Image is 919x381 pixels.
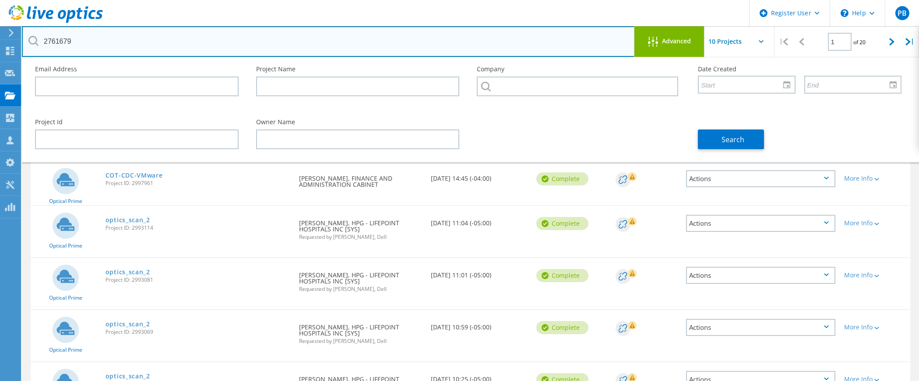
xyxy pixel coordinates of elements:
div: More Info [844,175,906,182]
div: [DATE] 11:04 (-05:00) [426,206,532,235]
div: More Info [844,272,906,278]
div: Actions [686,170,836,187]
span: Optical Prime [49,243,82,248]
div: Actions [686,267,836,284]
span: Project ID: 2997961 [106,181,290,186]
span: Search [722,135,744,144]
span: PB [898,10,907,17]
div: | [901,26,919,57]
div: [PERSON_NAME], HPG - LIFEPOINT HOSPITALS INC [SYS] [295,310,426,353]
div: [PERSON_NAME], HPG - LIFEPOINT HOSPITALS INC [SYS] [295,258,426,301]
span: Optical Prime [49,347,82,353]
div: | [775,26,792,57]
div: Actions [686,215,836,232]
span: of 20 [854,38,866,46]
span: Advanced [662,38,691,44]
div: [DATE] 11:01 (-05:00) [426,258,532,287]
div: Complete [536,269,588,282]
label: Company [477,66,680,72]
a: Live Optics Dashboard [9,18,103,24]
div: Complete [536,321,588,334]
a: optics_scan_2 [106,373,150,379]
span: Requested by [PERSON_NAME], Dell [299,287,422,292]
div: More Info [844,220,906,226]
label: Owner Name [256,119,460,125]
input: Start [699,76,788,93]
label: Project Name [256,66,460,72]
a: optics_scan_2 [106,217,150,223]
label: Date Created [698,66,901,72]
div: Complete [536,172,588,185]
span: Optical Prime [49,199,82,204]
a: optics_scan_2 [106,321,150,327]
button: Search [698,129,764,149]
label: Project Id [35,119,239,125]
div: More Info [844,324,906,330]
span: Project ID: 2993114 [106,225,290,231]
div: [DATE] 14:45 (-04:00) [426,161,532,190]
div: Complete [536,217,588,230]
div: [PERSON_NAME], HPG - LIFEPOINT HOSPITALS INC [SYS] [295,206,426,248]
span: Project ID: 2993081 [106,277,290,283]
div: Actions [686,319,836,336]
label: Email Address [35,66,239,72]
span: Optical Prime [49,295,82,301]
input: End [805,76,894,93]
a: optics_scan_2 [106,269,150,275]
div: [DATE] 10:59 (-05:00) [426,310,532,339]
svg: \n [841,9,849,17]
input: Search projects by name, owner, ID, company, etc [22,26,635,57]
div: [PERSON_NAME], FINANCE AND ADMINISTRATION CABINET [295,161,426,196]
span: Requested by [PERSON_NAME], Dell [299,234,422,240]
a: COT-CDC-VMware [106,172,163,178]
span: Requested by [PERSON_NAME], Dell [299,339,422,344]
span: Project ID: 2993069 [106,329,290,335]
